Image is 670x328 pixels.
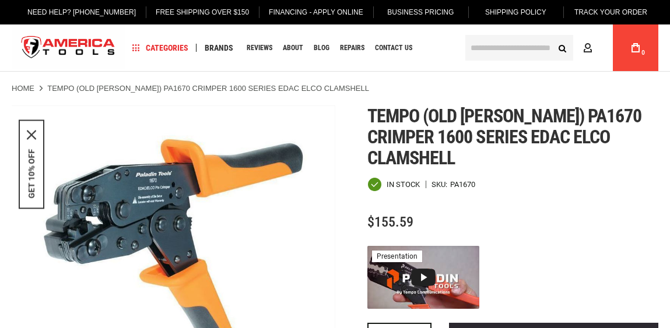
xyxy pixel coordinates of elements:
span: Reviews [247,44,272,51]
a: Home [12,83,34,94]
a: Repairs [335,40,370,56]
a: 0 [625,24,647,71]
div: Availability [367,177,420,192]
span: About [283,44,303,51]
span: $155.59 [367,214,413,230]
button: Search [551,37,573,59]
button: Close [27,130,36,139]
a: store logo [12,26,125,70]
button: GET 10% OFF [27,149,36,198]
span: 0 [641,50,645,56]
img: America Tools [12,26,125,70]
a: About [278,40,308,56]
span: Categories [132,44,188,52]
span: Contact Us [375,44,412,51]
a: Brands [199,40,238,56]
a: Blog [308,40,335,56]
span: In stock [387,181,420,188]
a: Reviews [241,40,278,56]
span: Blog [314,44,329,51]
span: Shipping Policy [485,8,546,16]
span: Tempo (old [PERSON_NAME]) pa1670 crimper 1600 series edac elco clamshell [367,105,641,169]
div: PA1670 [450,181,475,188]
a: Contact Us [370,40,418,56]
span: Brands [205,44,233,52]
strong: TEMPO (old [PERSON_NAME]) PA1670 CRIMPER 1600 SERIES EDAC ELCO CLAMSHELL [47,84,369,93]
strong: SKU [432,181,450,188]
span: Repairs [340,44,364,51]
a: Categories [127,40,194,56]
svg: close icon [27,130,36,139]
iframe: LiveChat chat widget [506,291,670,328]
